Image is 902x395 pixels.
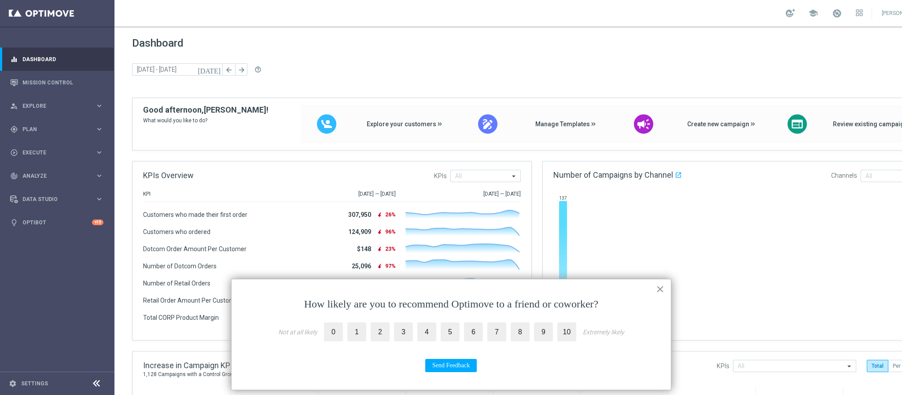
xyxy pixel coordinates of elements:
p: How likely are you to recommend Optimove to a friend or coworker? [249,297,653,312]
span: Plan [22,127,95,132]
a: Dashboard [22,48,103,71]
i: lightbulb [10,219,18,227]
label: 3 [394,322,413,341]
div: +10 [92,219,103,225]
div: Optibot [10,211,103,234]
span: school [808,8,818,18]
a: Mission Control [22,71,103,94]
i: keyboard_arrow_right [95,125,103,133]
i: settings [9,380,17,388]
i: person_search [10,102,18,110]
div: Plan [10,125,95,133]
div: Mission Control [10,71,103,94]
button: track_changes Analyze keyboard_arrow_right [10,172,104,179]
div: Dashboard [10,48,103,71]
label: 1 [347,322,366,341]
button: Close [656,282,664,296]
label: 0 [324,322,343,341]
span: Data Studio [22,197,95,202]
button: lightbulb Optibot +10 [10,219,104,226]
div: Data Studio [10,195,95,203]
i: gps_fixed [10,125,18,133]
button: gps_fixed Plan keyboard_arrow_right [10,126,104,133]
i: keyboard_arrow_right [95,102,103,110]
i: equalizer [10,55,18,63]
button: Data Studio keyboard_arrow_right [10,196,104,203]
a: Settings [21,381,48,386]
label: 9 [534,322,553,341]
div: Not at all likely [278,329,317,336]
button: equalizer Dashboard [10,56,104,63]
a: Optibot [22,211,92,234]
i: keyboard_arrow_right [95,195,103,203]
div: Execute [10,149,95,157]
div: Explore [10,102,95,110]
label: 8 [511,322,530,341]
label: 2 [371,322,390,341]
i: keyboard_arrow_right [95,172,103,180]
span: Execute [22,150,95,155]
label: 5 [441,322,460,341]
label: 6 [464,322,483,341]
button: Mission Control [10,79,104,86]
div: Extremely likely [583,329,624,336]
button: person_search Explore keyboard_arrow_right [10,102,104,110]
label: 4 [417,322,436,341]
label: 7 [487,322,506,341]
button: Send Feedback [425,359,477,372]
i: track_changes [10,172,18,180]
div: Analyze [10,172,95,180]
span: Explore [22,103,95,109]
i: keyboard_arrow_right [95,148,103,157]
label: 10 [557,322,576,341]
span: Analyze [22,173,95,179]
i: play_circle_outline [10,149,18,157]
button: play_circle_outline Execute keyboard_arrow_right [10,149,104,156]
